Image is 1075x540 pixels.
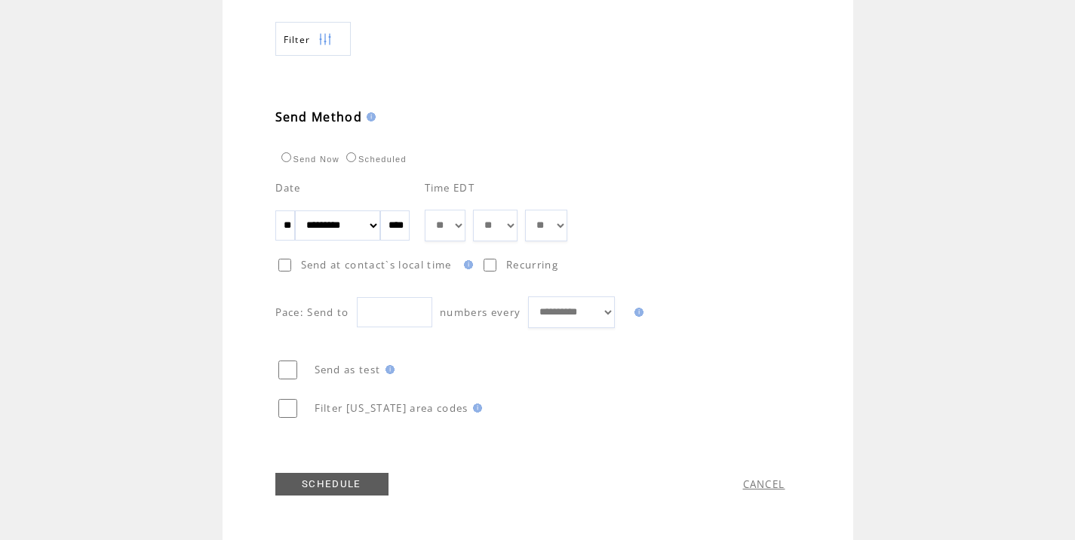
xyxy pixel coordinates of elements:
span: Send as test [315,363,381,376]
label: Send Now [278,155,339,164]
label: Scheduled [342,155,407,164]
span: Send Method [275,109,363,125]
span: Date [275,181,301,195]
span: Show filters [284,33,311,46]
a: Filter [275,22,351,56]
img: help.gif [459,260,473,269]
input: Send Now [281,152,291,162]
a: CANCEL [743,477,785,491]
img: help.gif [381,365,395,374]
span: Recurring [506,258,558,272]
span: Pace: Send to [275,305,349,319]
span: numbers every [440,305,521,319]
input: Scheduled [346,152,356,162]
span: Filter [US_STATE] area codes [315,401,468,415]
span: Send at contact`s local time [301,258,452,272]
a: SCHEDULE [275,473,389,496]
span: Time EDT [425,181,475,195]
img: filters.png [318,23,332,57]
img: help.gif [630,308,643,317]
img: help.gif [468,403,482,413]
img: help.gif [362,112,376,121]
